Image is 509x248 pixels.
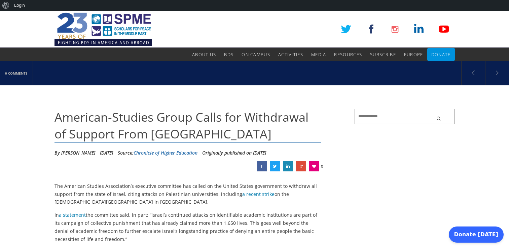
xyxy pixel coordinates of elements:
span: About Us [192,51,216,57]
a: American-Studies Group Calls for Withdrawal of Support From Israel [296,161,306,171]
span: BDS [224,51,233,57]
span: Donate [431,51,451,57]
span: 0 [321,161,323,171]
a: Resources [334,48,362,61]
a: American-Studies Group Calls for Withdrawal of Support From Israel [283,161,293,171]
span: Resources [334,51,362,57]
a: BDS [224,48,233,61]
a: On Campus [242,48,270,61]
span: On Campus [242,51,270,57]
a: Chronicle of Higher Education [134,150,197,156]
a: Europe [404,48,423,61]
span: American-Studies Group Calls for Withdrawal of Support From [GEOGRAPHIC_DATA] [54,109,308,142]
img: SPME [54,11,152,48]
a: Donate [431,48,451,61]
a: a statement [59,212,86,218]
a: About Us [192,48,216,61]
li: Originally published on [DATE] [202,148,266,158]
p: In the committee said, in part: “Israel’s continued attacks on identifiable academic institutions... [54,211,321,243]
p: The American Studies Association’s executive committee has called on the United States government... [54,182,321,206]
div: Source: [118,148,197,158]
a: American-Studies Group Calls for Withdrawal of Support From Israel [257,161,267,171]
span: Activities [278,51,303,57]
span: Media [311,51,326,57]
a: Activities [278,48,303,61]
li: [DATE] [100,148,113,158]
a: a recent strike [242,191,275,197]
li: By [PERSON_NAME] [54,148,95,158]
a: Subscribe [370,48,396,61]
a: American-Studies Group Calls for Withdrawal of Support From Israel [270,161,280,171]
span: Subscribe [370,51,396,57]
span: Europe [404,51,423,57]
a: Media [311,48,326,61]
